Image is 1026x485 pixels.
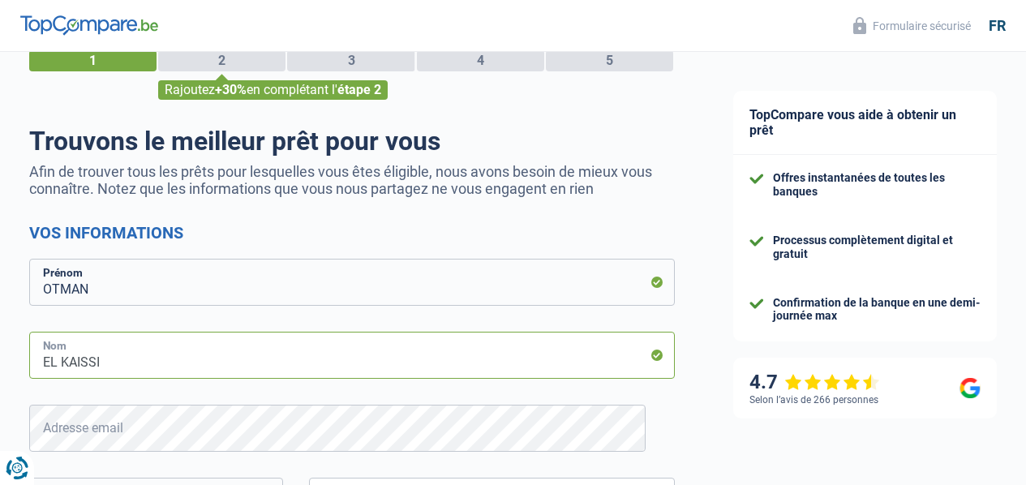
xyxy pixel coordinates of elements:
[733,91,997,155] div: TopCompare vous aide à obtenir un prêt
[29,223,675,242] h2: Vos informations
[773,171,981,199] div: Offres instantanées de toutes les banques
[29,126,675,157] h1: Trouvons le meilleur prêt pour vous
[287,50,414,71] div: 3
[29,163,675,197] p: Afin de trouver tous les prêts pour lesquelles vous êtes éligible, nous avons besoin de mieux vou...
[749,394,878,406] div: Selon l’avis de 266 personnes
[773,234,981,261] div: Processus complètement digital et gratuit
[158,50,285,71] div: 2
[546,50,673,71] div: 5
[773,296,981,324] div: Confirmation de la banque en une demi-journée max
[417,50,544,71] div: 4
[4,436,5,436] img: Advertisement
[20,15,158,35] img: TopCompare Logo
[749,371,880,394] div: 4.7
[158,80,388,100] div: Rajoutez en complétant l'
[215,82,247,97] span: +30%
[29,50,157,71] div: 1
[337,82,381,97] span: étape 2
[844,12,981,39] button: Formulaire sécurisé
[989,17,1006,35] div: fr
